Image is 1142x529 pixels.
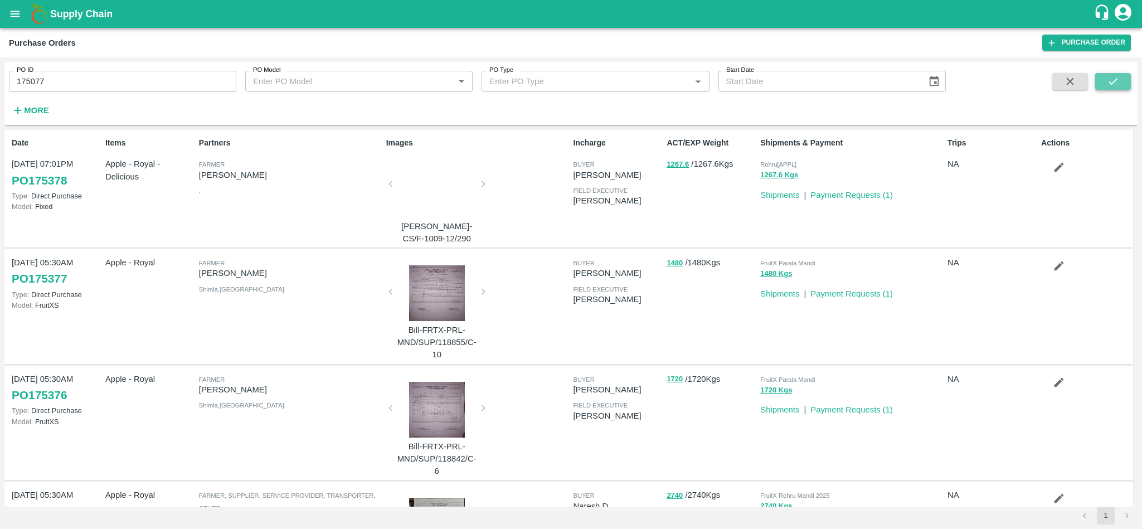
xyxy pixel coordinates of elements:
[573,260,594,266] span: buyer
[50,8,113,20] b: Supply Chain
[667,489,756,502] p: / 2740 Kgs
[105,489,195,501] p: Apple - Royal
[12,502,67,522] a: PO175375
[760,268,792,280] button: 1480 Kgs
[573,410,662,422] p: [PERSON_NAME]
[12,489,101,501] p: [DATE] 05:30AM
[12,158,101,170] p: [DATE] 07:01PM
[12,201,101,212] p: Fixed
[667,158,756,171] p: / 1267.6 Kgs
[12,269,67,289] a: PO175377
[947,158,1037,170] p: NA
[947,489,1037,501] p: NA
[760,384,792,397] button: 1720 Kgs
[810,289,893,298] a: Payment Requests (1)
[667,256,756,269] p: / 1480 Kgs
[105,373,195,385] p: Apple - Royal
[799,283,806,300] div: |
[573,137,662,149] p: Incharge
[1042,35,1131,51] a: Purchase Order
[799,185,806,201] div: |
[667,137,756,149] p: ACT/EXP Weight
[12,202,33,211] span: Model:
[105,256,195,269] p: Apple - Royal
[9,101,52,120] button: More
[395,324,479,361] p: Bill-FRTX-PRL-MND/SUP/118855/C-10
[199,169,382,181] p: [PERSON_NAME]
[253,66,281,75] label: PO Model
[573,286,628,293] span: field executive
[573,161,594,168] span: buyer
[28,3,50,25] img: logo
[9,71,236,92] input: Enter PO ID
[573,384,662,396] p: [PERSON_NAME]
[760,376,815,383] span: FruitX Parala Mandi
[199,402,284,409] span: Shimla , [GEOGRAPHIC_DATA]
[691,74,705,89] button: Open
[9,36,76,50] div: Purchase Orders
[454,74,469,89] button: Open
[249,74,451,89] input: Enter PO Model
[573,402,628,409] span: field executive
[573,187,628,194] span: field executive
[810,191,893,200] a: Payment Requests (1)
[1041,137,1130,149] p: Actions
[386,137,569,149] p: Images
[485,74,687,89] input: Enter PO Type
[947,373,1037,385] p: NA
[760,260,815,266] span: FruitX Parala Mandi
[395,440,479,478] p: Bill-FRTX-PRL-MND/SUP/118842/C-6
[17,66,33,75] label: PO ID
[924,71,945,92] button: Choose date
[1074,507,1138,525] nav: pagination navigation
[1094,4,1113,24] div: customer-support
[199,260,225,266] span: Farmer
[1097,507,1115,525] button: page 1
[726,66,754,75] label: Start Date
[947,137,1037,149] p: Trips
[199,267,382,279] p: [PERSON_NAME]
[667,373,683,386] button: 1720
[667,158,689,171] button: 1267.6
[199,137,382,149] p: Partners
[573,492,594,499] span: buyer
[199,286,284,293] span: Shimla , [GEOGRAPHIC_DATA]
[810,405,893,414] a: Payment Requests (1)
[12,289,101,300] p: Direct Purchase
[12,416,101,427] p: FruitXS
[12,301,33,309] span: Model:
[12,171,67,191] a: PO175378
[573,267,662,279] p: [PERSON_NAME]
[947,256,1037,269] p: NA
[50,6,1094,22] a: Supply Chain
[573,376,594,383] span: buyer
[760,500,792,513] button: 2740 Kgs
[199,492,376,511] span: Farmer, Supplier, Service Provider, Transporter, Other
[760,161,796,168] span: Rohru[APPL]
[12,373,101,385] p: [DATE] 05:30AM
[12,191,101,201] p: Direct Purchase
[12,256,101,269] p: [DATE] 05:30AM
[2,1,28,27] button: open drawer
[573,500,662,512] p: Naresh D
[199,376,225,383] span: Farmer
[12,406,29,415] span: Type:
[667,373,756,386] p: / 1720 Kgs
[573,169,662,181] p: [PERSON_NAME]
[12,290,29,299] span: Type:
[199,161,225,168] span: Farmer
[12,385,67,405] a: PO175376
[1113,2,1133,26] div: account of current user
[12,137,101,149] p: Date
[667,489,683,502] button: 2740
[760,137,943,149] p: Shipments & Payment
[799,399,806,416] div: |
[199,384,382,396] p: [PERSON_NAME]
[12,192,29,200] span: Type:
[760,169,798,182] button: 1267.6 Kgs
[199,187,201,194] span: ,
[667,257,683,270] button: 1480
[760,405,799,414] a: Shipments
[12,418,33,426] span: Model:
[760,492,829,499] span: FruitX Rohru Mandi 2025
